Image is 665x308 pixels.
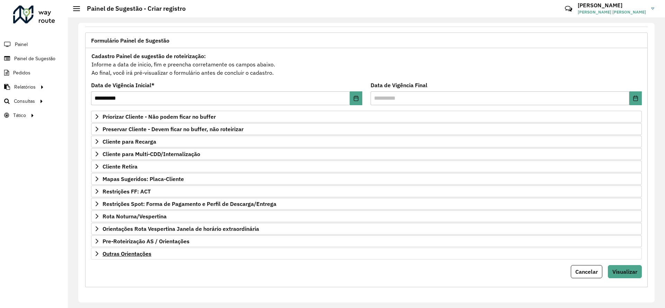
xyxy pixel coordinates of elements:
[91,81,154,89] label: Data de Vigência Inicial
[103,251,151,256] span: Outras Orientações
[103,226,259,232] span: Orientações Rota Vespertina Janela de horário extraordinária
[103,126,243,132] span: Preservar Cliente - Devem ficar no buffer, não roteirizar
[103,214,167,219] span: Rota Noturna/Vespertina
[91,173,642,185] a: Mapas Sugeridos: Placa-Cliente
[103,238,189,244] span: Pre-Roteirização AS / Orientações
[561,1,576,16] a: Contato Rápido
[629,91,642,105] button: Choose Date
[80,5,186,12] h2: Painel de Sugestão - Criar registro
[91,198,642,210] a: Restrições Spot: Forma de Pagamento e Perfil de Descarga/Entrega
[91,38,169,43] span: Formulário Painel de Sugestão
[15,41,28,48] span: Painel
[91,210,642,222] a: Rota Noturna/Vespertina
[91,136,642,147] a: Cliente para Recarga
[91,248,642,260] a: Outras Orientações
[91,52,642,77] div: Informe a data de inicio, fim e preencha corretamente os campos abaixo. Ao final, você irá pré-vi...
[91,111,642,123] a: Priorizar Cliente - Não podem ficar no buffer
[103,176,184,182] span: Mapas Sugeridos: Placa-Cliente
[575,268,598,275] span: Cancelar
[103,114,216,119] span: Priorizar Cliente - Não podem ficar no buffer
[14,98,35,105] span: Consultas
[91,161,642,172] a: Cliente Retira
[91,185,642,197] a: Restrições FF: ACT
[91,235,642,247] a: Pre-Roteirização AS / Orientações
[103,164,138,169] span: Cliente Retira
[13,112,26,119] span: Tático
[103,151,200,157] span: Cliente para Multi-CDD/Internalização
[91,123,642,135] a: Preservar Cliente - Devem ficar no buffer, não roteirizar
[571,265,602,278] button: Cancelar
[612,268,637,275] span: Visualizar
[91,223,642,235] a: Orientações Rota Vespertina Janela de horário extraordinária
[578,2,646,9] h3: [PERSON_NAME]
[103,139,156,144] span: Cliente para Recarga
[608,265,642,278] button: Visualizar
[14,55,55,62] span: Painel de Sugestão
[91,148,642,160] a: Cliente para Multi-CDD/Internalização
[103,201,276,207] span: Restrições Spot: Forma de Pagamento e Perfil de Descarga/Entrega
[371,81,427,89] label: Data de Vigência Final
[14,83,36,91] span: Relatórios
[103,189,151,194] span: Restrições FF: ACT
[13,69,30,76] span: Pedidos
[350,91,362,105] button: Choose Date
[91,53,206,60] strong: Cadastro Painel de sugestão de roteirização:
[578,9,646,15] span: [PERSON_NAME] [PERSON_NAME]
